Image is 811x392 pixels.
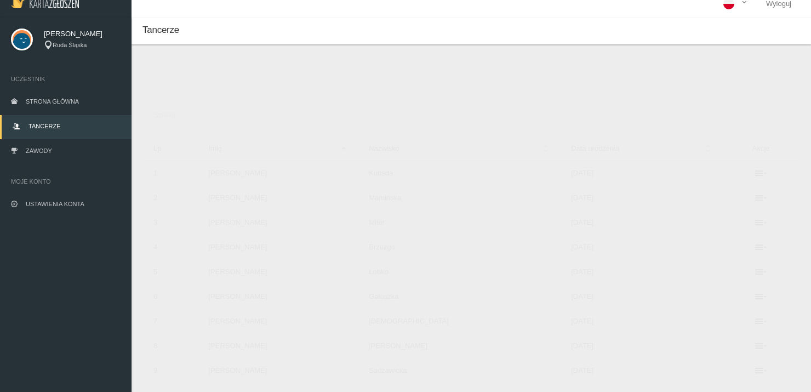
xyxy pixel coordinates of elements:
[153,110,293,121] span: Szukaj...
[358,334,560,359] td: [PERSON_NAME]
[44,41,121,50] div: Ruda Śląska
[11,29,33,50] img: svg
[358,137,560,161] th: Nazwisko
[197,235,358,260] td: [PERSON_NAME]
[197,334,358,359] td: [PERSON_NAME]
[358,235,560,260] td: Brzuzgo
[26,98,79,105] span: Strona główna
[142,359,197,383] td: 9
[142,285,197,309] td: 6
[358,211,560,235] td: Miter
[560,235,722,260] td: [DATE]
[358,285,560,309] td: Gałuszka
[142,137,197,161] th: Lp
[142,334,197,359] td: 8
[197,359,358,383] td: [PERSON_NAME]
[560,285,722,309] td: [DATE]
[560,359,722,383] td: [DATE]
[11,73,121,84] span: Uczestnik
[358,359,560,383] td: Sadzawicka
[142,309,197,334] td: 7
[197,260,358,285] td: [PERSON_NAME]
[197,137,358,161] th: Imię
[44,29,121,39] span: [PERSON_NAME]
[142,161,197,186] td: 1
[560,260,722,285] td: [DATE]
[560,161,722,186] td: [DATE]
[142,211,197,235] td: 3
[142,186,197,211] td: 2
[153,72,236,93] button: Dodaj tancerza
[142,260,197,285] td: 5
[11,176,121,187] span: Moje konto
[358,186,560,211] td: Mamińska
[197,211,358,235] td: [PERSON_NAME]
[560,309,722,334] td: [DATE]
[358,161,560,186] td: Kubsda
[722,137,800,161] th: Akcje
[26,147,52,154] span: Zawody
[197,309,358,334] td: [PERSON_NAME]
[28,123,60,129] span: Tancerze
[26,201,84,207] span: Ustawienia konta
[197,285,358,309] td: [PERSON_NAME]
[560,334,722,359] td: [DATE]
[358,309,560,334] td: [DEMOGRAPHIC_DATA]
[560,211,722,235] td: [DATE]
[560,186,722,211] td: [DATE]
[560,137,722,161] th: Data urodzenia
[197,161,358,186] td: [PERSON_NAME]
[142,235,197,260] td: 4
[153,104,304,125] input: Szukaj...
[197,186,358,211] td: [PERSON_NAME]
[358,260,560,285] td: Łobko
[142,25,179,35] span: Tancerze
